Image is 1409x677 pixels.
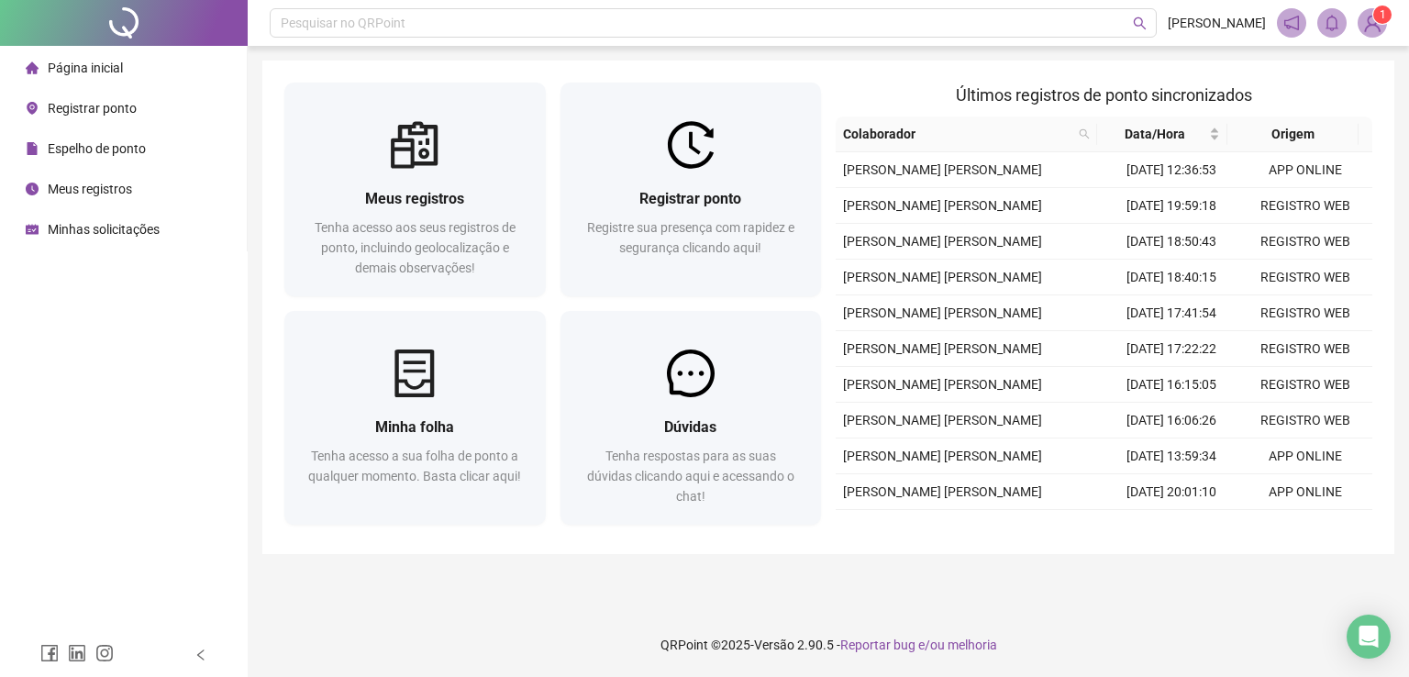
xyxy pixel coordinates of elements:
span: [PERSON_NAME] [PERSON_NAME] [843,305,1042,320]
td: REGISTRO WEB [1238,331,1372,367]
td: REGISTRO WEB [1238,510,1372,546]
th: Data/Hora [1097,117,1227,152]
a: Registrar pontoRegistre sua presença com rapidez e segurança clicando aqui! [560,83,822,296]
span: Meus registros [48,182,132,196]
td: [DATE] 17:22:22 [1104,331,1238,367]
span: [PERSON_NAME] [PERSON_NAME] [843,484,1042,499]
td: [DATE] 18:40:15 [1104,260,1238,295]
span: [PERSON_NAME] [PERSON_NAME] [843,198,1042,213]
td: [DATE] 19:59:18 [1104,188,1238,224]
span: [PERSON_NAME] [PERSON_NAME] [843,449,1042,463]
img: 90568 [1359,9,1386,37]
span: Colaborador [843,124,1071,144]
span: environment [26,102,39,115]
span: Minha folha [375,418,454,436]
td: [DATE] 20:01:10 [1104,474,1238,510]
span: Meus registros [365,190,464,207]
a: Meus registrosTenha acesso aos seus registros de ponto, incluindo geolocalização e demais observa... [284,83,546,296]
span: notification [1283,15,1300,31]
span: Registre sua presença com rapidez e segurança clicando aqui! [587,220,794,255]
span: [PERSON_NAME] [PERSON_NAME] [843,270,1042,284]
td: [DATE] 18:50:49 [1104,510,1238,546]
td: REGISTRO WEB [1238,367,1372,403]
span: Data/Hora [1104,124,1205,144]
span: Versão [754,638,794,652]
td: APP ONLINE [1238,474,1372,510]
span: search [1079,128,1090,139]
td: REGISTRO WEB [1238,260,1372,295]
span: [PERSON_NAME] [PERSON_NAME] [843,162,1042,177]
a: Minha folhaTenha acesso a sua folha de ponto a qualquer momento. Basta clicar aqui! [284,311,546,525]
td: [DATE] 18:50:43 [1104,224,1238,260]
td: [DATE] 16:15:05 [1104,367,1238,403]
span: left [194,649,207,661]
td: [DATE] 16:06:26 [1104,403,1238,438]
span: Registrar ponto [48,101,137,116]
span: clock-circle [26,183,39,195]
span: file [26,142,39,155]
span: [PERSON_NAME] [PERSON_NAME] [843,234,1042,249]
span: linkedin [68,644,86,662]
footer: QRPoint © 2025 - 2.90.5 - [248,613,1409,677]
td: REGISTRO WEB [1238,224,1372,260]
span: Tenha respostas para as suas dúvidas clicando aqui e acessando o chat! [587,449,794,504]
td: REGISTRO WEB [1238,403,1372,438]
span: facebook [40,644,59,662]
span: Página inicial [48,61,123,75]
span: [PERSON_NAME] [PERSON_NAME] [843,413,1042,427]
span: Registrar ponto [639,190,741,207]
span: bell [1324,15,1340,31]
span: search [1133,17,1147,30]
td: APP ONLINE [1238,438,1372,474]
span: Tenha acesso aos seus registros de ponto, incluindo geolocalização e demais observações! [315,220,516,275]
td: [DATE] 17:41:54 [1104,295,1238,331]
span: [PERSON_NAME] [PERSON_NAME] [843,377,1042,392]
td: [DATE] 13:59:34 [1104,438,1238,474]
span: Últimos registros de ponto sincronizados [956,85,1252,105]
span: Reportar bug e/ou melhoria [840,638,997,652]
a: DúvidasTenha respostas para as suas dúvidas clicando aqui e acessando o chat! [560,311,822,525]
td: [DATE] 12:36:53 [1104,152,1238,188]
span: schedule [26,223,39,236]
td: APP ONLINE [1238,152,1372,188]
th: Origem [1227,117,1358,152]
span: Minhas solicitações [48,222,160,237]
span: instagram [95,644,114,662]
td: REGISTRO WEB [1238,295,1372,331]
span: home [26,61,39,74]
div: Open Intercom Messenger [1347,615,1391,659]
span: Dúvidas [664,418,716,436]
span: search [1075,120,1093,148]
span: [PERSON_NAME] [PERSON_NAME] [843,341,1042,356]
td: REGISTRO WEB [1238,188,1372,224]
span: Espelho de ponto [48,141,146,156]
span: [PERSON_NAME] [1168,13,1266,33]
span: Tenha acesso a sua folha de ponto a qualquer momento. Basta clicar aqui! [308,449,521,483]
sup: Atualize o seu contato no menu Meus Dados [1373,6,1392,24]
span: 1 [1380,8,1386,21]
